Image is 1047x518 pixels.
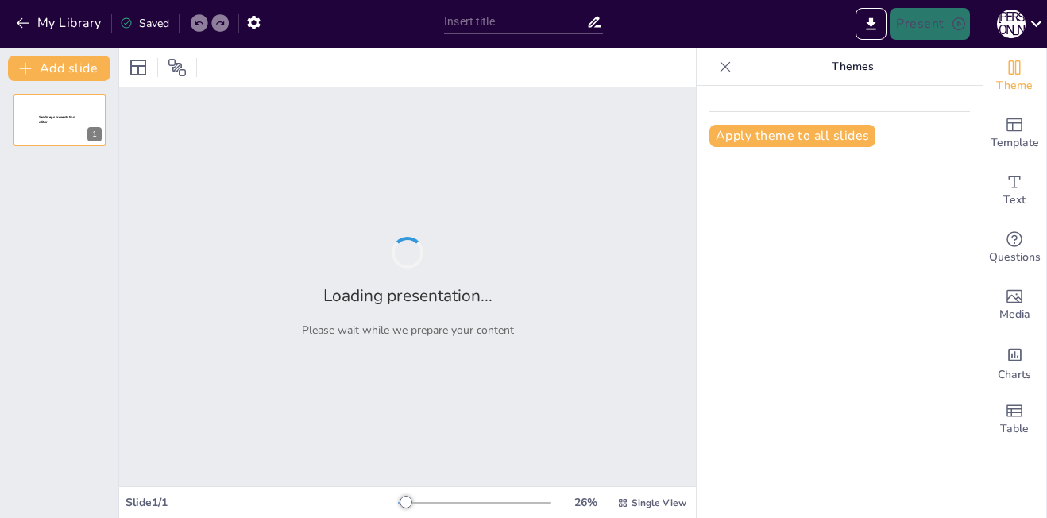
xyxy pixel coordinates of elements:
[12,10,108,36] button: My Library
[998,366,1031,384] span: Charts
[996,77,1033,95] span: Theme
[999,306,1030,323] span: Media
[1000,420,1029,438] span: Table
[13,94,106,146] div: 1
[632,497,686,509] span: Single View
[323,284,493,307] h2: Loading presentation...
[989,249,1041,266] span: Questions
[997,8,1026,40] button: Н [PERSON_NAME]
[39,115,75,124] span: Sendsteps presentation editor
[983,105,1046,162] div: Add ready made slides
[302,323,514,338] p: Please wait while we prepare your content
[856,8,887,40] button: Export to PowerPoint
[120,16,169,31] div: Saved
[983,48,1046,105] div: Change the overall theme
[87,127,102,141] div: 1
[983,334,1046,391] div: Add charts and graphs
[444,10,586,33] input: Insert title
[991,134,1039,152] span: Template
[997,10,1026,38] div: Н [PERSON_NAME]
[126,495,398,510] div: Slide 1 / 1
[983,219,1046,276] div: Get real-time input from your audience
[566,495,605,510] div: 26 %
[890,8,969,40] button: Present
[709,125,875,147] button: Apply theme to all slides
[983,391,1046,448] div: Add a table
[983,276,1046,334] div: Add images, graphics, shapes or video
[1003,191,1026,209] span: Text
[126,55,151,80] div: Layout
[8,56,110,81] button: Add slide
[738,48,967,86] p: Themes
[168,58,187,77] span: Position
[983,162,1046,219] div: Add text boxes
